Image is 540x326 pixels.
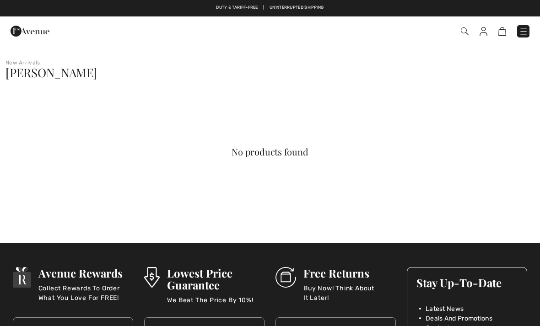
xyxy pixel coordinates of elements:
[480,27,487,36] img: My Info
[11,26,49,35] a: 1ère Avenue
[13,267,31,288] img: Avenue Rewards
[303,283,396,302] p: Buy Now! Think About It Later!
[167,267,265,291] h3: Lowest Price Guarantee
[498,27,506,36] img: Shopping Bag
[5,64,97,80] span: [PERSON_NAME]
[275,267,296,288] img: Free Returns
[167,295,265,314] p: We Beat The Price By 10%!
[5,59,40,66] a: New Arrivals
[27,147,513,156] div: No products found
[144,267,160,288] img: Lowest Price Guarantee
[519,27,528,36] img: Menu
[461,27,469,35] img: Search
[38,267,133,279] h3: Avenue Rewards
[11,22,49,40] img: 1ère Avenue
[416,277,518,289] h3: Stay Up-To-Date
[303,267,396,279] h3: Free Returns
[38,283,133,302] p: Collect Rewards To Order What You Love For FREE!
